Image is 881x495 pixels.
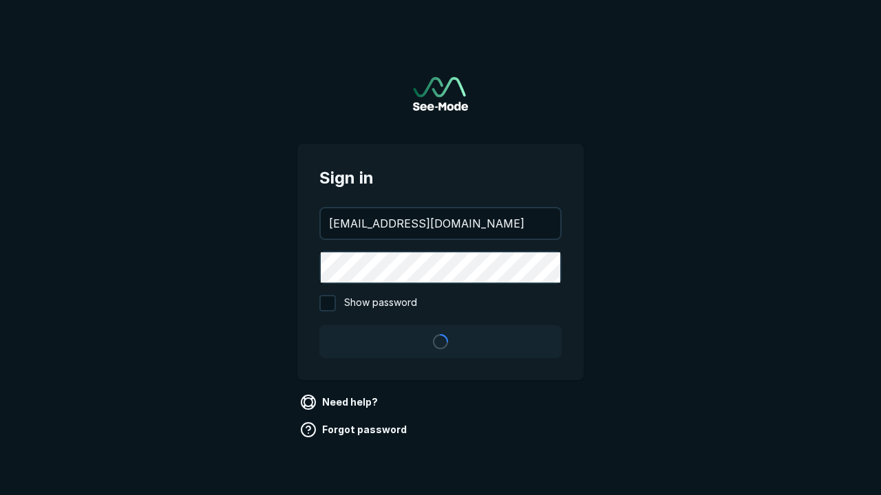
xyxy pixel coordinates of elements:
a: Need help? [297,391,383,413]
a: Forgot password [297,419,412,441]
a: Go to sign in [413,77,468,111]
img: See-Mode Logo [413,77,468,111]
span: Show password [344,295,417,311]
span: Sign in [319,166,562,190]
input: your@email.com [321,208,560,239]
